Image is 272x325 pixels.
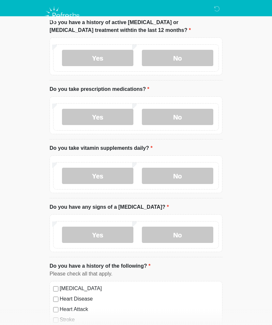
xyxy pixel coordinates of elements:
input: Heart Disease [53,297,58,302]
label: Do you have any signs of a [MEDICAL_DATA]? [50,203,169,211]
label: No [142,109,213,125]
label: No [142,227,213,243]
label: Do you take prescription medications? [50,85,149,93]
input: Heart Attack [53,307,58,312]
label: Do you have a history of the following? [50,262,150,270]
label: Stroke [60,316,219,324]
label: Yes [62,109,133,125]
label: Yes [62,168,133,184]
label: Heart Attack [60,305,219,313]
label: Do you take vitamin supplements daily? [50,144,153,152]
input: Stroke [53,318,58,323]
label: No [142,50,213,66]
label: [MEDICAL_DATA] [60,285,219,292]
input: [MEDICAL_DATA] [53,286,58,291]
img: Refresh RX Logo [43,5,83,26]
label: Heart Disease [60,295,219,303]
label: Yes [62,50,133,66]
label: Yes [62,227,133,243]
div: Please check all that apply. [50,270,222,278]
label: No [142,168,213,184]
